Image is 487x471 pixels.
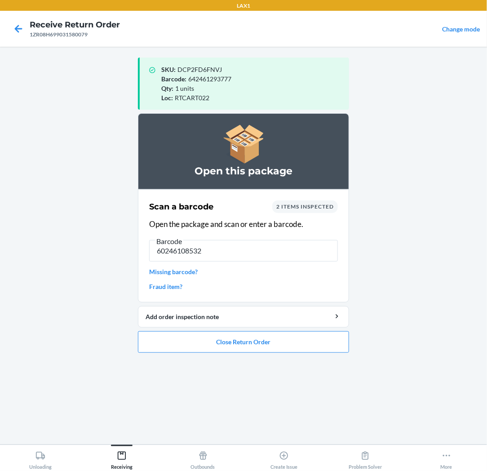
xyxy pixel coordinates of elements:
button: Create Issue [243,445,325,470]
p: Open the package and scan or enter a barcode. [149,218,338,230]
div: Receiving [111,447,133,470]
a: Missing barcode? [149,267,338,276]
h4: Receive Return Order [30,19,120,31]
h3: Open this package [149,164,338,178]
span: Qty : [161,84,173,92]
span: 2 items inspected [276,203,334,210]
button: More [406,445,487,470]
div: More [441,447,452,470]
span: RTCART022 [175,94,209,102]
span: Barcode [155,237,183,246]
p: LAX1 [237,2,250,10]
span: Loc : [161,94,173,102]
div: Outbounds [191,447,215,470]
a: Fraud item? [149,282,338,291]
span: SKU : [161,66,176,73]
input: Barcode [149,240,338,262]
div: 1ZR08H699031580079 [30,31,120,39]
h2: Scan a barcode [149,201,213,213]
button: Outbounds [162,445,243,470]
button: Close Return Order [138,331,349,353]
span: Barcode : [161,75,186,83]
div: Add order inspection note [146,312,341,321]
div: Unloading [29,447,52,470]
span: 642461293777 [188,75,231,83]
button: Add order inspection note [138,306,349,328]
div: Create Issue [270,447,297,470]
button: Receiving [81,445,163,470]
a: Change mode [442,25,480,33]
div: Problem Solver [349,447,382,470]
button: Problem Solver [325,445,406,470]
span: 1 units [175,84,194,92]
span: DCP2FD6FNVJ [177,66,222,73]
